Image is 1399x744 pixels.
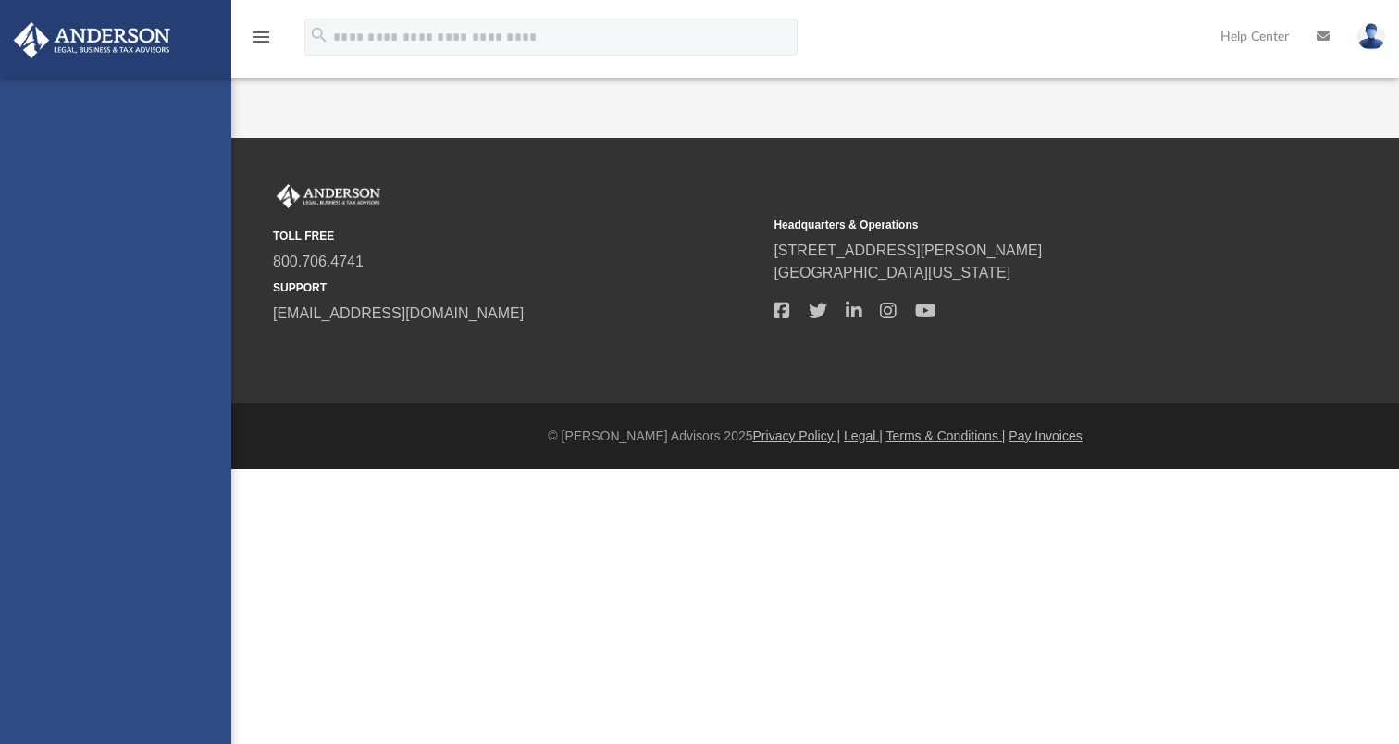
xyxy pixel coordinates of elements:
small: Headquarters & Operations [774,217,1261,233]
img: User Pic [1357,23,1385,50]
i: search [309,25,329,45]
i: menu [250,26,272,48]
img: Anderson Advisors Platinum Portal [8,22,176,58]
a: Pay Invoices [1009,428,1082,443]
small: SUPPORT [273,279,761,296]
a: 800.706.4741 [273,254,364,269]
a: Legal | [844,428,883,443]
a: Terms & Conditions | [886,428,1006,443]
a: menu [250,35,272,48]
a: Privacy Policy | [753,428,841,443]
img: Anderson Advisors Platinum Portal [273,184,384,208]
a: [GEOGRAPHIC_DATA][US_STATE] [774,265,1010,280]
a: [EMAIL_ADDRESS][DOMAIN_NAME] [273,305,524,321]
a: [STREET_ADDRESS][PERSON_NAME] [774,242,1042,258]
div: © [PERSON_NAME] Advisors 2025 [231,427,1399,446]
small: TOLL FREE [273,228,761,244]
